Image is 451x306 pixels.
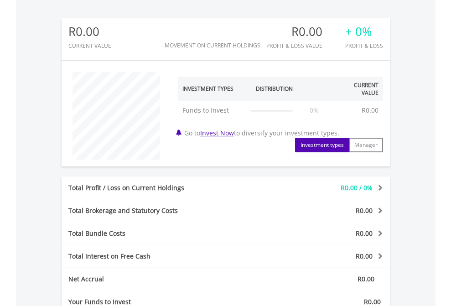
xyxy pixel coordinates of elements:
[356,252,373,260] span: R0.00
[356,229,373,238] span: R0.00
[266,25,334,38] div: R0.00
[62,183,253,192] div: Total Profit / Loss on Current Holdings
[62,229,253,238] div: Total Bundle Costs
[345,43,383,49] div: Profit & Loss
[358,275,374,283] span: R0.00
[178,77,246,101] th: Investment Types
[171,67,390,152] div: Go to to diversify your investment types.
[349,138,383,152] button: Manager
[295,138,349,152] button: Investment types
[341,183,373,192] span: R0.00 / 0%
[200,129,234,137] a: Invest Now
[62,206,253,215] div: Total Brokerage and Statutory Costs
[68,43,111,49] div: CURRENT VALUE
[266,43,334,49] div: Profit & Loss Value
[345,25,383,38] div: + 0%
[297,101,332,119] td: 0%
[62,252,253,261] div: Total Interest on Free Cash
[165,42,262,48] div: Movement on Current Holdings:
[178,101,246,119] td: Funds to Invest
[332,77,383,101] th: Current Value
[364,297,381,306] span: R0.00
[62,275,253,284] div: Net Accrual
[357,101,383,119] td: R0.00
[256,85,293,93] div: Distribution
[68,25,111,38] div: R0.00
[356,206,373,215] span: R0.00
